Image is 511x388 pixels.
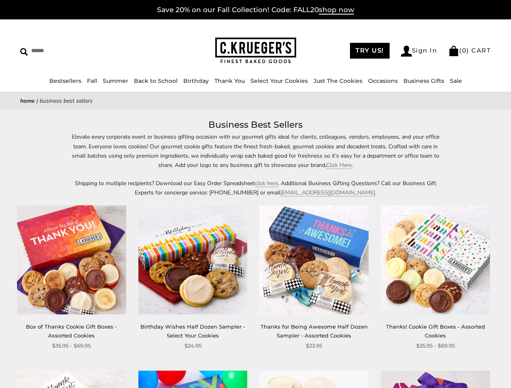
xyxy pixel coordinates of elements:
[20,97,35,105] a: Home
[319,6,354,15] span: shop now
[448,46,491,54] a: (0) CART
[70,132,442,169] p: Elevate every corporate event or business gifting occasion with our gourmet gifts ideal for clien...
[52,342,91,350] span: $35.95 - $69.95
[250,77,308,84] a: Select Your Cookies
[157,6,354,15] a: Save 20% on our Fall Collection! Code: FALL20shop now
[326,161,352,169] a: Click Here
[215,38,296,64] img: C.KRUEGER'S
[401,46,412,57] img: Account
[450,77,462,84] a: Sale
[314,77,363,84] a: Just The Cookies
[20,44,128,57] input: Search
[214,77,245,84] a: Thank You
[140,323,245,338] a: Birthday Wishes Half Dozen Sampler - Select Your Cookies
[448,46,459,56] img: Bag
[70,179,442,197] p: Shipping to multiple recipients? Download our Easy Order Spreadsheet . Additional Business Giftin...
[381,205,490,314] img: Thanks! Cookie Gift Boxes - Assorted Cookies
[40,97,93,105] span: Business Best Sellers
[255,179,278,187] a: click here
[103,77,128,84] a: Summer
[403,77,444,84] a: Business Gifts
[462,46,467,54] span: 0
[17,205,126,314] img: Box of Thanks Cookie Gift Boxes - Assorted Cookies
[306,342,322,350] span: $23.95
[280,189,375,196] a: [EMAIL_ADDRESS][DOMAIN_NAME]
[259,205,369,314] img: Thanks for Being Awesome Half Dozen Sampler - Assorted Cookies
[36,97,38,105] span: |
[401,46,437,57] a: Sign In
[20,96,491,105] nav: breadcrumbs
[184,342,201,350] span: $24.95
[26,323,117,338] a: Box of Thanks Cookie Gift Boxes - Assorted Cookies
[49,77,81,84] a: Bestsellers
[386,323,485,338] a: Thanks! Cookie Gift Boxes - Assorted Cookies
[261,323,368,338] a: Thanks for Being Awesome Half Dozen Sampler - Assorted Cookies
[183,77,209,84] a: Birthday
[134,77,178,84] a: Back to School
[87,77,97,84] a: Fall
[368,77,398,84] a: Occasions
[350,43,390,59] a: TRY US!
[32,118,479,132] h1: Business Best Sellers
[20,48,28,56] img: Search
[138,205,248,314] img: Birthday Wishes Half Dozen Sampler - Select Your Cookies
[416,342,455,350] span: $35.95 - $69.95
